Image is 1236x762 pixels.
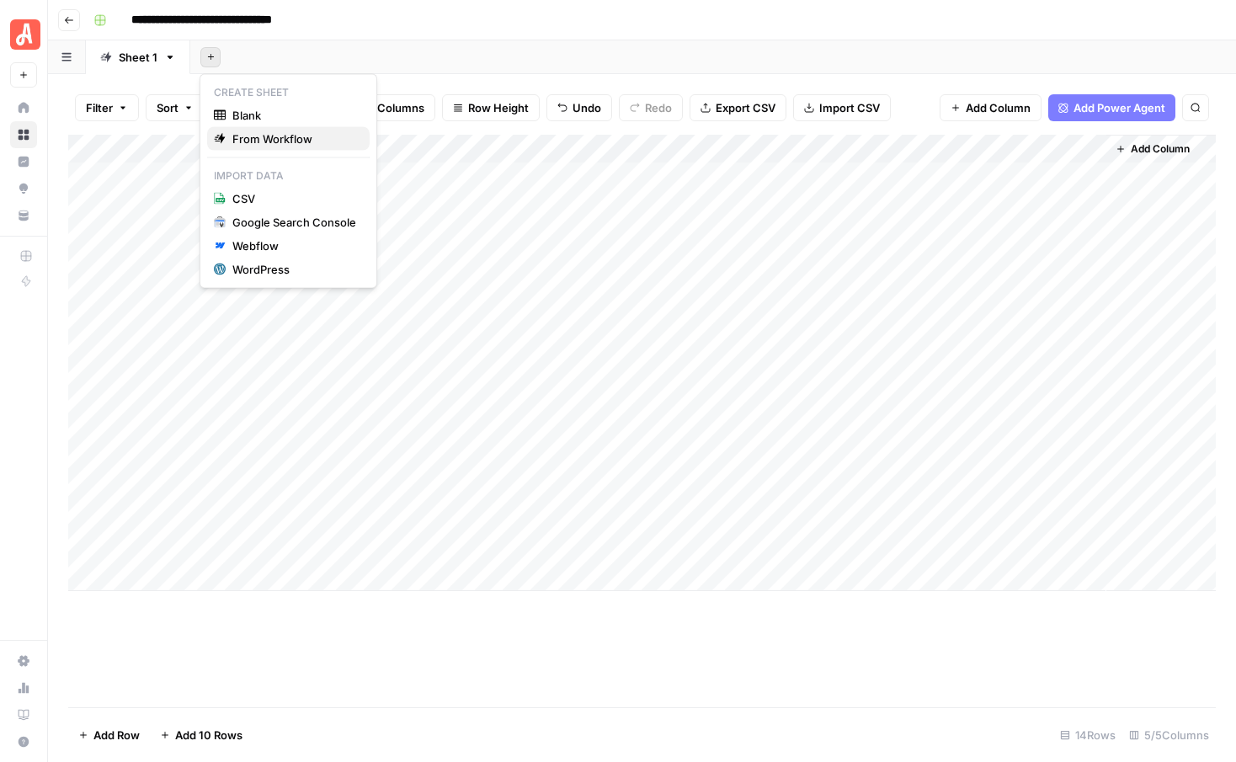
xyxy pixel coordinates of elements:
div: 14 Rows [1053,722,1122,749]
button: Export CSV [690,94,786,121]
div: Sheet 1 [119,49,157,66]
div: 5/5 Columns [1122,722,1216,749]
span: Add 10 Rows [175,727,242,743]
a: Sheet 1 [86,40,190,74]
span: Add Power Agent [1074,99,1165,116]
button: Redo [619,94,683,121]
button: Add 10 Rows [150,722,253,749]
span: Import CSV [819,99,880,116]
div: Webflow [232,237,356,254]
a: Home [10,94,37,121]
span: Blank [232,107,356,124]
span: Freeze Columns [338,99,424,116]
span: From Workflow [232,131,356,147]
div: Google Search Console [232,214,356,231]
p: Create Sheet [207,82,370,104]
span: Export CSV [716,99,775,116]
a: Insights [10,148,37,175]
span: Redo [645,99,672,116]
a: Browse [10,121,37,148]
span: CSV [232,190,356,207]
span: Undo [573,99,601,116]
button: Add Row [68,722,150,749]
button: Row Height [442,94,540,121]
a: Settings [10,647,37,674]
span: Add Column [966,99,1031,116]
button: Workspace: Angi [10,13,37,56]
button: Import CSV [793,94,891,121]
button: Help + Support [10,728,37,755]
button: Add Power Agent [1048,94,1175,121]
a: Usage [10,674,37,701]
span: Add Row [93,727,140,743]
button: Sort [146,94,205,121]
div: WordPress [232,261,356,278]
p: Import Data [207,165,370,187]
span: Sort [157,99,178,116]
button: Filter [75,94,139,121]
a: Opportunities [10,175,37,202]
span: Row Height [468,99,529,116]
button: Add Column [940,94,1042,121]
span: Filter [86,99,113,116]
button: Undo [546,94,612,121]
a: Your Data [10,202,37,229]
a: Learning Hub [10,701,37,728]
button: Add Column [1109,138,1196,160]
span: Add Column [1131,141,1190,157]
img: Angi Logo [10,19,40,50]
